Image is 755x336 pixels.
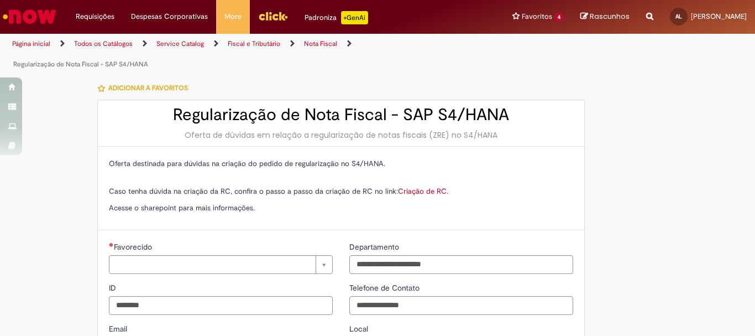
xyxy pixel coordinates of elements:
img: ServiceNow [1,6,58,28]
div: Padroniza [305,11,368,24]
a: Criação de RC [398,187,447,196]
button: Adicionar a Favoritos [97,76,194,100]
span: More [224,11,242,22]
img: click_logo_yellow_360x200.png [258,8,288,24]
p: +GenAi [341,11,368,24]
span: Oferta destinada para dúvidas na criação do pedido de regularização no S4/HANA. [109,159,385,168]
h2: Regularização de Nota Fiscal - SAP S4/HANA [109,106,573,124]
span: [PERSON_NAME] [691,12,747,21]
input: Telefone de Contato [349,296,573,315]
a: Página inicial [12,39,50,48]
a: Fiscal e Tributário [228,39,280,48]
span: Telefone de Contato [349,283,422,293]
span: ID [109,283,118,293]
span: Despesas Corporativas [131,11,208,22]
span: Local [349,324,370,334]
input: ID [109,296,333,315]
ul: Trilhas de página [8,34,495,75]
span: Rascunhos [590,11,630,22]
span: Necessários - Favorecido [114,242,154,252]
span: Caso tenha dúvida na criação da RC, confira o passo a passo da criação de RC no link: [109,187,447,196]
span: 4 [554,13,564,22]
a: Todos os Catálogos [74,39,133,48]
a: Limpar campo Favorecido [109,255,333,274]
span: Requisições [76,11,114,22]
span: Acesse o sharepoint para mais informações. [109,203,255,213]
a: Nota Fiscal [304,39,337,48]
span: Email [109,324,129,334]
a: Regularização de Nota Fiscal - SAP S4/HANA [13,60,148,69]
span: . [447,187,448,196]
span: Favoritos [522,11,552,22]
span: Departamento [349,242,401,252]
a: Rascunhos [580,12,630,22]
input: Departamento [349,255,573,274]
div: Oferta de dúvidas em relação a regularização de notas fiscais (ZRE) no S4/HANA [109,130,573,141]
span: Necessários [109,242,114,247]
span: Adicionar a Favoritos [108,84,188,92]
span: AL [675,13,682,20]
a: Service Catalog [156,39,204,48]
